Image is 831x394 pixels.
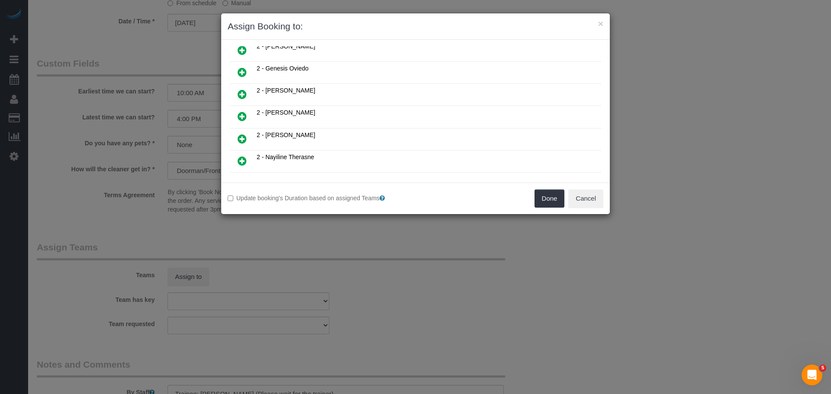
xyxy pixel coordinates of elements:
button: × [598,19,603,28]
button: Cancel [568,189,603,208]
h3: Assign Booking to: [228,20,603,33]
span: 2 - [PERSON_NAME] [257,131,315,138]
span: 2 - Nayiline Therasne [257,154,314,160]
iframe: Intercom live chat [802,365,822,385]
span: 2 - [PERSON_NAME] [257,176,315,183]
span: 2 - Genesis Oviedo [257,65,309,72]
label: Update booking's Duration based on assigned Teams [228,194,409,202]
span: 2 - [PERSON_NAME] [257,109,315,116]
span: 2 - [PERSON_NAME] [257,43,315,50]
span: 5 [819,365,826,372]
span: 2 - [PERSON_NAME] [257,87,315,94]
input: Update booking's Duration based on assigned Teams [228,195,233,201]
button: Done [535,189,565,208]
